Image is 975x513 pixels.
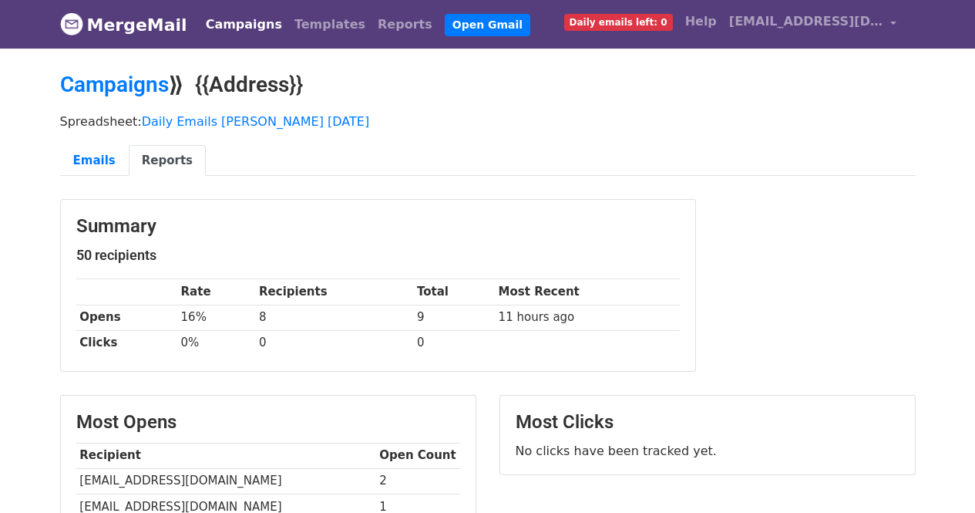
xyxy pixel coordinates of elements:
h3: Most Clicks [516,411,899,434]
th: Most Recent [495,279,680,305]
p: Spreadsheet: [60,113,916,130]
a: Daily Emails [PERSON_NAME] [DATE] [142,114,369,129]
td: 8 [255,305,413,330]
td: 0% [177,330,256,356]
img: MergeMail logo [60,12,83,35]
td: 16% [177,305,256,330]
a: Reports [129,145,206,177]
th: Recipient [76,443,376,468]
td: 11 hours ago [495,305,680,330]
td: 2 [376,468,460,494]
a: Campaigns [200,9,288,40]
span: Daily emails left: 0 [564,14,673,31]
h3: Most Opens [76,411,460,434]
iframe: Chat Widget [898,439,975,513]
a: Open Gmail [445,14,530,36]
th: Clicks [76,330,177,356]
th: Open Count [376,443,460,468]
a: [EMAIL_ADDRESS][DOMAIN_NAME] [723,6,903,42]
a: MergeMail [60,8,187,41]
td: [EMAIL_ADDRESS][DOMAIN_NAME] [76,468,376,494]
a: Reports [372,9,439,40]
p: No clicks have been tracked yet. [516,443,899,459]
a: Emails [60,145,129,177]
td: 9 [413,305,495,330]
a: Campaigns [60,72,169,97]
h2: ⟫ {{Address}} [60,72,916,98]
a: Daily emails left: 0 [558,6,679,37]
th: Rate [177,279,256,305]
th: Recipients [255,279,413,305]
th: Opens [76,305,177,330]
a: Help [679,6,723,37]
td: 0 [255,330,413,356]
h3: Summary [76,215,680,238]
a: Templates [288,9,372,40]
th: Total [413,279,495,305]
span: [EMAIL_ADDRESS][DOMAIN_NAME] [729,12,883,31]
h5: 50 recipients [76,247,680,264]
td: 0 [413,330,495,356]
